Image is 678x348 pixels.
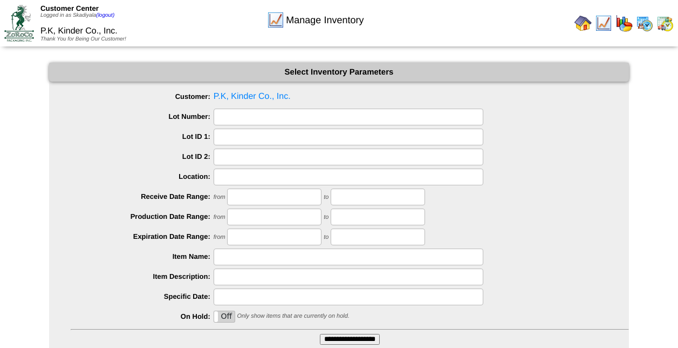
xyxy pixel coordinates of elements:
div: OnOff [214,311,235,323]
label: On Hold: [71,312,214,320]
span: Manage Inventory [286,15,364,26]
img: line_graph.gif [267,11,284,29]
span: to [324,234,328,240]
label: Expiration Date Range: [71,232,214,240]
label: Lot ID 1: [71,132,214,140]
label: Item Description: [71,272,214,280]
span: Customer Center [40,4,99,12]
span: from [214,194,225,200]
span: to [324,214,328,220]
label: Production Date Range: [71,212,214,220]
label: Lot Number: [71,112,214,121]
label: Location: [71,172,214,180]
img: ZoRoCo_Logo(Green%26Foil)%20jpg.webp [4,5,34,41]
span: from [214,214,225,220]
span: P.K, Kinder Co., Inc. [40,26,118,36]
span: P.K, Kinder Co., Inc. [71,89,629,105]
span: Logged in as Skadiyala [40,12,114,18]
img: home.gif [574,15,592,32]
label: Receive Date Range: [71,192,214,200]
span: Thank You for Being Our Customer! [40,36,126,42]
span: to [324,194,328,200]
label: Lot ID 2: [71,152,214,160]
label: Off [214,311,235,322]
span: from [214,234,225,240]
img: calendarprod.gif [636,15,653,32]
label: Item Name: [71,252,214,260]
a: (logout) [96,12,114,18]
span: Only show items that are currently on hold. [237,313,349,319]
label: Customer: [71,92,214,101]
img: graph.gif [615,15,633,32]
label: Specific Date: [71,292,214,300]
div: Select Inventory Parameters [49,63,629,82]
img: calendarinout.gif [656,15,674,32]
img: line_graph.gif [595,15,612,32]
